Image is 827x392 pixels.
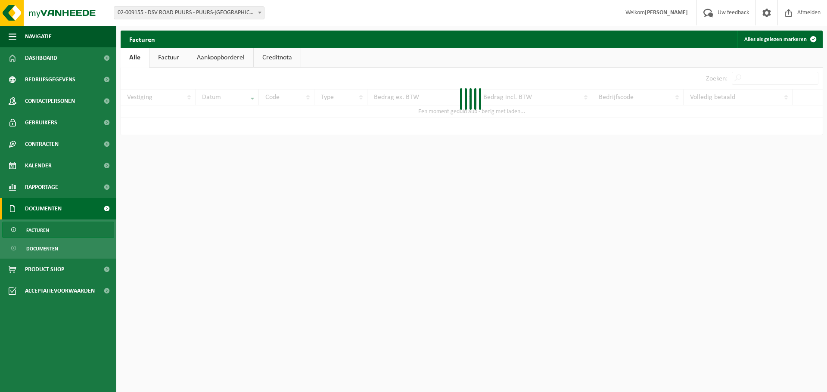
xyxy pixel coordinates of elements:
[121,31,164,47] h2: Facturen
[25,90,75,112] span: Contactpersonen
[114,7,264,19] span: 02-009155 - DSV ROAD PUURS - PUURS-SINT-AMANDS
[25,47,57,69] span: Dashboard
[25,69,75,90] span: Bedrijfsgegevens
[2,240,114,256] a: Documenten
[25,112,57,133] span: Gebruikers
[149,48,188,68] a: Factuur
[25,198,62,219] span: Documenten
[25,176,58,198] span: Rapportage
[25,26,52,47] span: Navigatie
[25,133,59,155] span: Contracten
[2,222,114,238] a: Facturen
[25,155,52,176] span: Kalender
[645,9,688,16] strong: [PERSON_NAME]
[25,280,95,302] span: Acceptatievoorwaarden
[25,259,64,280] span: Product Shop
[737,31,822,48] button: Alles als gelezen markeren
[254,48,301,68] a: Creditnota
[121,48,149,68] a: Alle
[26,222,49,238] span: Facturen
[26,241,58,257] span: Documenten
[114,6,264,19] span: 02-009155 - DSV ROAD PUURS - PUURS-SINT-AMANDS
[188,48,253,68] a: Aankoopborderel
